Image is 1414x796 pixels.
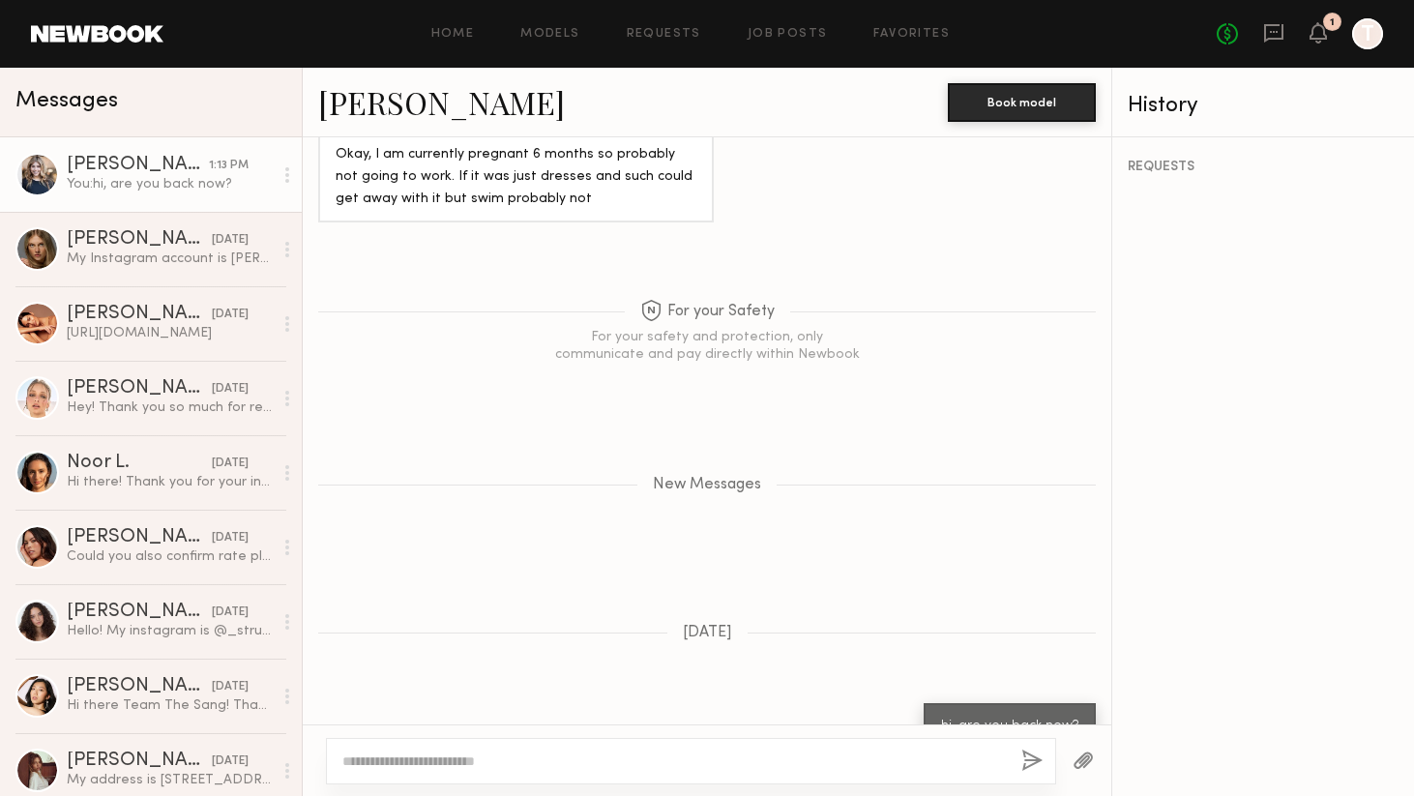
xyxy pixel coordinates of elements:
[67,454,212,473] div: Noor L.
[67,752,212,771] div: [PERSON_NAME]
[67,473,273,491] div: Hi there! Thank you for your interest! 💕My rates for UGC are as follows: 💼 UGC Content (For Brand...
[67,603,212,622] div: [PERSON_NAME]
[67,250,273,268] div: My Instagram account is [PERSON_NAME][DOMAIN_NAME]
[67,528,212,547] div: [PERSON_NAME]
[948,93,1096,109] a: Book model
[67,547,273,566] div: Could you also confirm rate please ?
[67,305,212,324] div: [PERSON_NAME]
[336,144,696,211] div: Okay, I am currently pregnant 6 months so probably not going to work. If it was just dresses and ...
[212,231,249,250] div: [DATE]
[67,379,212,398] div: [PERSON_NAME]
[15,90,118,112] span: Messages
[653,477,761,493] span: New Messages
[67,230,212,250] div: [PERSON_NAME]
[212,455,249,473] div: [DATE]
[212,752,249,771] div: [DATE]
[1330,17,1335,28] div: 1
[948,83,1096,122] button: Book model
[748,28,828,41] a: Job Posts
[1128,161,1399,174] div: REQUESTS
[67,677,212,696] div: [PERSON_NAME]
[209,157,249,175] div: 1:13 PM
[67,771,273,789] div: My address is [STREET_ADDRESS]
[67,622,273,640] div: Hello! My instagram is @_struckbylightning_
[552,329,862,364] div: For your safety and protection, only communicate and pay directly within Newbook
[212,306,249,324] div: [DATE]
[212,529,249,547] div: [DATE]
[1128,95,1399,117] div: History
[67,175,273,193] div: You: hi, are you back now?
[67,156,209,175] div: [PERSON_NAME]
[640,300,775,324] span: For your Safety
[67,398,273,417] div: Hey! Thank you so much for reaching back to me. I’ll make the best content possible for your acti...
[431,28,475,41] a: Home
[627,28,701,41] a: Requests
[212,604,249,622] div: [DATE]
[212,380,249,398] div: [DATE]
[67,696,273,715] div: Hi there Team The Sang! Thank you so much for reaching out and sounds good will do! Looking forwa...
[520,28,579,41] a: Models
[1352,18,1383,49] a: T
[683,625,732,641] span: [DATE]
[212,678,249,696] div: [DATE]
[941,716,1078,738] div: hi, are you back now?
[318,81,565,123] a: [PERSON_NAME]
[873,28,950,41] a: Favorites
[67,324,273,342] div: [URL][DOMAIN_NAME]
